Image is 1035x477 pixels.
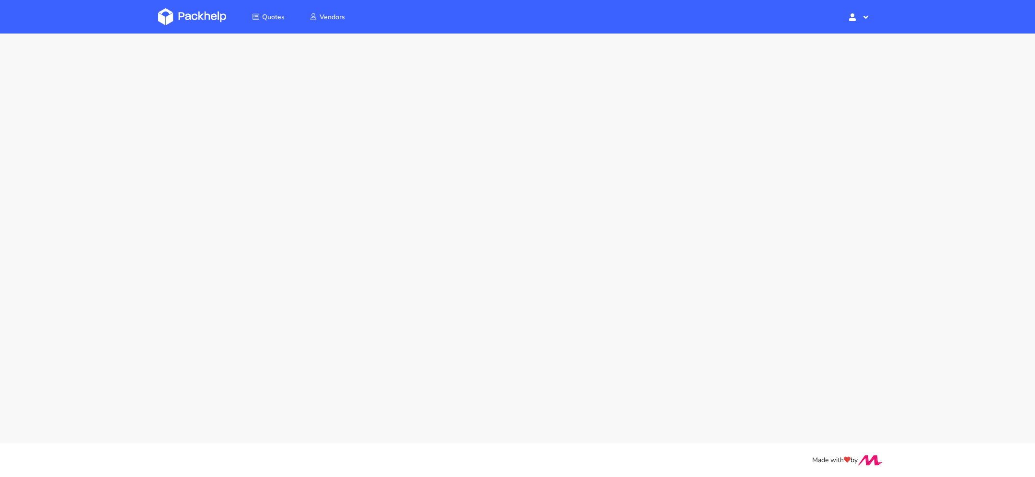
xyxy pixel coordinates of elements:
a: Vendors [298,8,356,25]
img: Dashboard [158,8,226,25]
div: Made with by [146,455,889,466]
a: Quotes [241,8,296,25]
img: Move Closer [858,455,883,466]
span: Vendors [320,12,345,22]
span: Quotes [262,12,285,22]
